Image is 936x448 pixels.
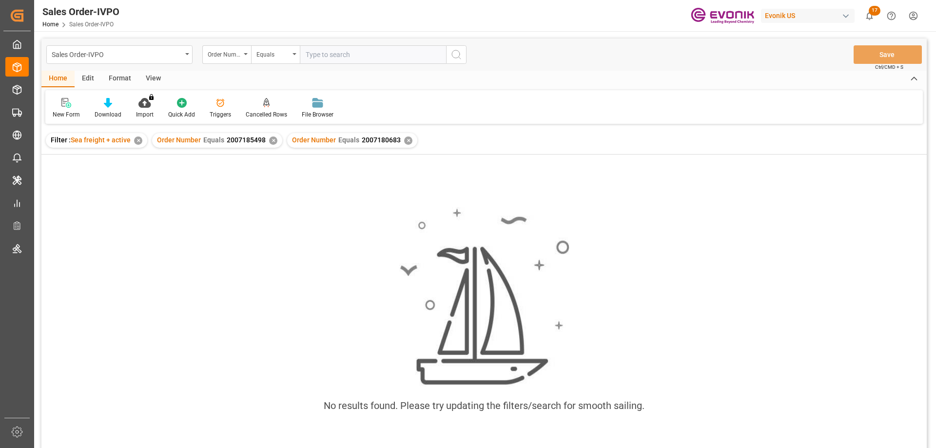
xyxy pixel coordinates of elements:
[324,398,644,413] div: No results found. Please try updating the filters/search for smooth sailing.
[399,207,569,387] img: smooth_sailing.jpeg
[300,45,446,64] input: Type to search
[869,6,880,16] span: 17
[42,21,58,28] a: Home
[761,6,858,25] button: Evonik US
[71,136,131,144] span: Sea freight + active
[292,136,336,144] span: Order Number
[168,110,195,119] div: Quick Add
[208,48,241,59] div: Order Number
[362,136,401,144] span: 2007180683
[41,71,75,87] div: Home
[95,110,121,119] div: Download
[875,63,903,71] span: Ctrl/CMD + S
[251,45,300,64] button: open menu
[854,45,922,64] button: Save
[338,136,359,144] span: Equals
[75,71,101,87] div: Edit
[858,5,880,27] button: show 17 new notifications
[51,136,71,144] span: Filter :
[269,136,277,145] div: ✕
[46,45,193,64] button: open menu
[210,110,231,119] div: Triggers
[691,7,754,24] img: Evonik-brand-mark-Deep-Purple-RGB.jpeg_1700498283.jpeg
[202,45,251,64] button: open menu
[134,136,142,145] div: ✕
[761,9,855,23] div: Evonik US
[227,136,266,144] span: 2007185498
[203,136,224,144] span: Equals
[138,71,168,87] div: View
[302,110,333,119] div: File Browser
[880,5,902,27] button: Help Center
[157,136,201,144] span: Order Number
[246,110,287,119] div: Cancelled Rows
[53,110,80,119] div: New Form
[52,48,182,60] div: Sales Order-IVPO
[101,71,138,87] div: Format
[42,4,119,19] div: Sales Order-IVPO
[446,45,467,64] button: search button
[404,136,412,145] div: ✕
[256,48,290,59] div: Equals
